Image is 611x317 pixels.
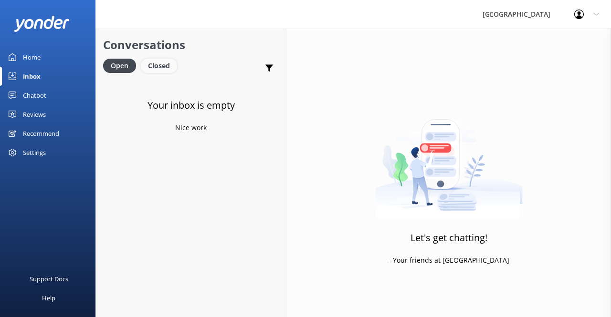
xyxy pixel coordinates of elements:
div: Chatbot [23,86,46,105]
p: Nice work [175,123,207,133]
a: Closed [141,60,182,71]
div: Reviews [23,105,46,124]
div: Settings [23,143,46,162]
h3: Let's get chatting! [411,230,487,245]
img: artwork of a man stealing a conversation from at giant smartphone [375,99,523,218]
h2: Conversations [103,36,279,54]
h3: Your inbox is empty [147,98,235,113]
div: Closed [141,59,177,73]
div: Recommend [23,124,59,143]
div: Help [42,288,55,307]
div: Support Docs [30,269,68,288]
div: Home [23,48,41,67]
div: Open [103,59,136,73]
p: - Your friends at [GEOGRAPHIC_DATA] [389,255,509,266]
a: Open [103,60,141,71]
img: yonder-white-logo.png [14,16,69,31]
div: Inbox [23,67,41,86]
